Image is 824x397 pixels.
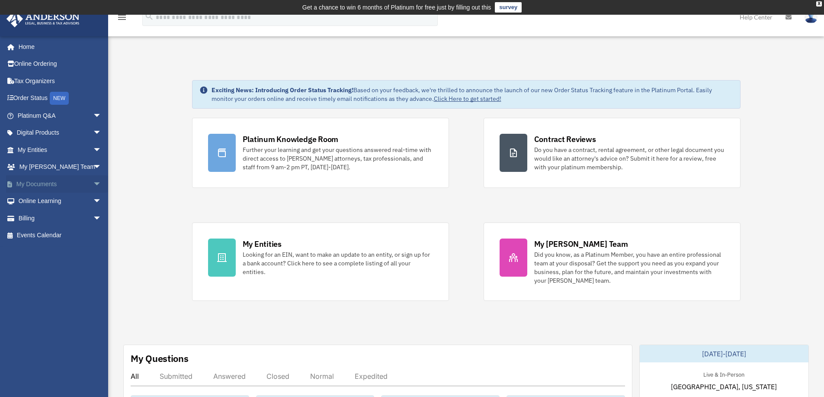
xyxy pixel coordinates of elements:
div: My [PERSON_NAME] Team [534,239,628,249]
div: Looking for an EIN, want to make an update to an entity, or sign up for a bank account? Click her... [243,250,433,276]
a: My Entities Looking for an EIN, want to make an update to an entity, or sign up for a bank accoun... [192,223,449,301]
div: Submitted [160,372,192,381]
div: Further your learning and get your questions answered real-time with direct access to [PERSON_NAM... [243,145,433,171]
div: Expedited [355,372,388,381]
a: Events Calendar [6,227,115,244]
div: My Entities [243,239,282,249]
img: Anderson Advisors Platinum Portal [4,10,82,27]
div: Closed [266,372,289,381]
a: Online Ordering [6,55,115,73]
a: survey [495,2,522,13]
a: Platinum Knowledge Room Further your learning and get your questions answered real-time with dire... [192,118,449,188]
span: arrow_drop_down [93,141,110,159]
div: Contract Reviews [534,134,596,145]
span: [GEOGRAPHIC_DATA], [US_STATE] [671,381,777,392]
a: Order StatusNEW [6,90,115,107]
span: arrow_drop_down [93,107,110,125]
a: Platinum Q&Aarrow_drop_down [6,107,115,124]
div: My Questions [131,352,189,365]
div: Normal [310,372,334,381]
div: Do you have a contract, rental agreement, or other legal document you would like an attorney's ad... [534,145,725,171]
div: close [816,1,822,6]
div: Based on your feedback, we're thrilled to announce the launch of our new Order Status Tracking fe... [212,86,733,103]
span: arrow_drop_down [93,193,110,210]
span: arrow_drop_down [93,210,110,227]
div: All [131,372,139,381]
div: Platinum Knowledge Room [243,134,339,145]
div: [DATE]-[DATE] [640,345,808,362]
div: Get a chance to win 6 months of Platinum for free just by filling out this [302,2,491,13]
span: arrow_drop_down [93,124,110,142]
a: Contract Reviews Do you have a contract, rental agreement, or other legal document you would like... [484,118,741,188]
img: User Pic [805,11,818,23]
i: search [144,12,154,21]
a: My Documentsarrow_drop_down [6,175,115,193]
span: arrow_drop_down [93,175,110,193]
a: My [PERSON_NAME] Teamarrow_drop_down [6,158,115,176]
a: Home [6,38,110,55]
div: Live & In-Person [696,369,751,378]
a: Click Here to get started! [434,95,501,103]
a: Tax Organizers [6,72,115,90]
a: Online Learningarrow_drop_down [6,193,115,210]
div: NEW [50,92,69,105]
span: arrow_drop_down [93,158,110,176]
div: Did you know, as a Platinum Member, you have an entire professional team at your disposal? Get th... [534,250,725,285]
i: menu [117,12,127,23]
a: My [PERSON_NAME] Team Did you know, as a Platinum Member, you have an entire professional team at... [484,223,741,301]
strong: Exciting News: Introducing Order Status Tracking! [212,86,353,94]
a: menu [117,15,127,23]
a: My Entitiesarrow_drop_down [6,141,115,158]
div: Answered [213,372,246,381]
a: Digital Productsarrow_drop_down [6,124,115,142]
a: Billingarrow_drop_down [6,210,115,227]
